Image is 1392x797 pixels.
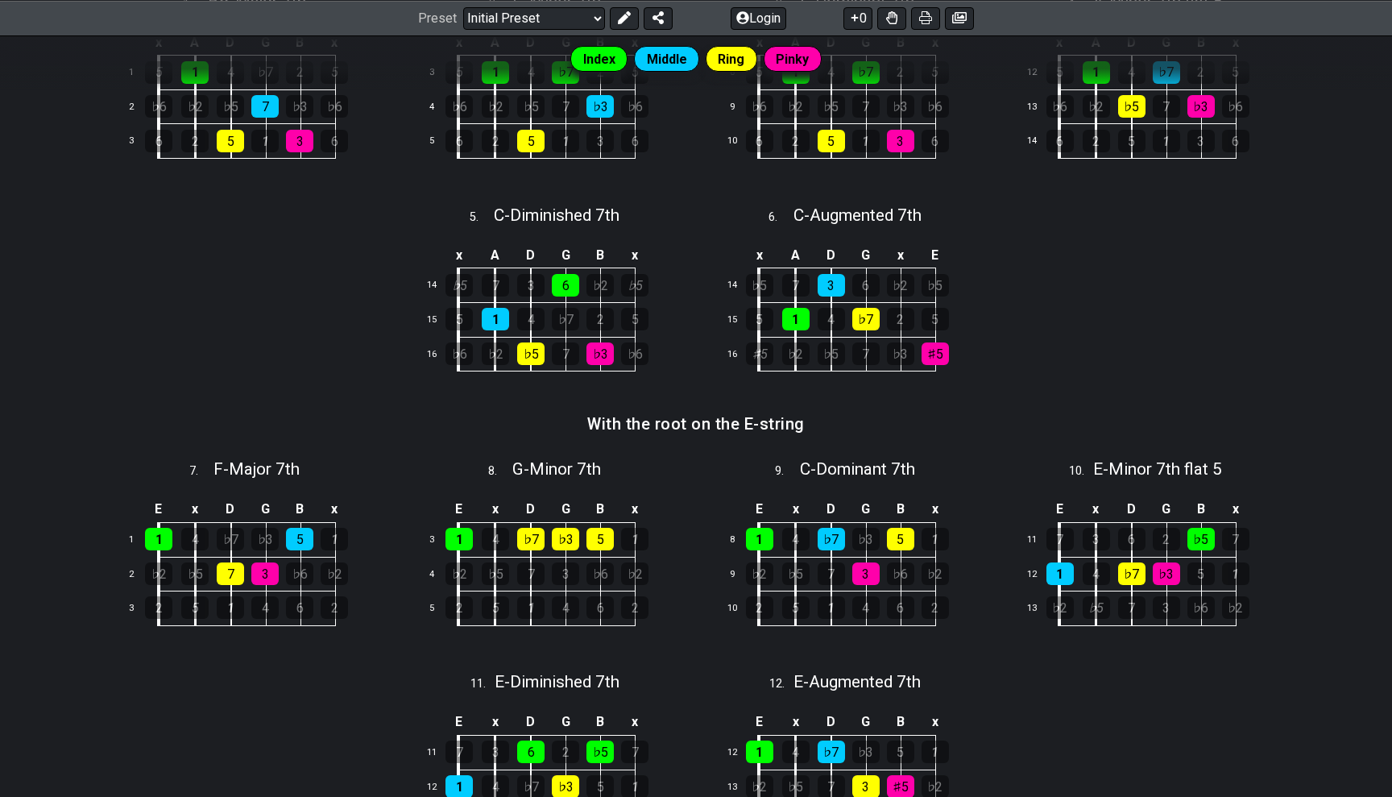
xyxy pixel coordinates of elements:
div: 7 [251,95,279,118]
div: 2 [621,596,648,619]
div: 6 [286,596,313,619]
td: G [1149,496,1183,523]
div: 7 [217,562,244,585]
div: 7 [1222,528,1249,550]
span: C - Augmented 7th [793,205,922,225]
div: 3 [586,130,614,152]
div: 2 [482,130,509,152]
div: 3 [517,274,545,297]
span: 7 . [189,463,213,480]
div: 1 [621,528,648,550]
div: 6 [1046,130,1074,152]
div: 5 [286,528,313,550]
div: 6 [445,130,473,152]
div: 1 [145,528,172,550]
div: 2 [145,596,172,619]
div: 7 [621,741,648,763]
td: A [777,242,814,268]
td: D [513,709,549,736]
td: B [583,709,618,736]
div: 6 [586,596,614,619]
div: 4 [552,596,579,619]
div: 1 [746,528,773,550]
div: ♭3 [552,528,579,550]
div: 5 [482,596,509,619]
div: 4 [517,308,545,330]
td: E [140,496,177,523]
div: ♯5 [746,342,773,365]
div: 6 [852,274,880,297]
span: C - Dominant 7th [800,459,915,479]
td: G [248,496,283,523]
div: 6 [746,130,773,152]
div: 7 [1046,528,1074,550]
div: 1 [852,130,880,152]
div: 2 [1153,528,1180,550]
div: ♭3 [852,528,880,550]
div: 3 [818,274,845,297]
div: 3 [1083,528,1110,550]
td: 1 [119,522,158,557]
div: ♭5 [1083,596,1110,619]
div: 1 [1222,562,1249,585]
td: A [478,242,514,268]
td: 4 [420,557,458,592]
div: ♭5 [782,562,810,585]
div: ♭3 [1153,562,1180,585]
div: ♭2 [782,342,810,365]
span: 5 . [470,209,494,226]
div: ♭5 [517,95,545,118]
span: Ring [718,48,744,71]
div: 4 [852,596,880,619]
button: Edit Preset [610,6,639,29]
div: 5 [922,308,949,330]
div: ♭6 [445,95,473,118]
td: x [618,496,652,523]
div: ♭5 [1118,95,1145,118]
td: 2 [119,557,158,592]
button: Login [731,6,786,29]
div: 7 [552,95,579,118]
div: 7 [782,274,810,297]
div: 7 [852,342,880,365]
div: 1 [922,528,949,550]
div: 2 [586,308,614,330]
span: Middle [647,48,687,71]
div: 2 [552,741,579,763]
span: G - Minor 7th [512,459,601,479]
div: ♭5 [922,274,949,297]
td: 3 [119,592,158,626]
span: 12 . [769,675,793,693]
td: 14 [1021,124,1059,159]
div: 1 [818,596,845,619]
div: ♭2 [586,274,614,297]
td: G [848,709,883,736]
div: 6 [621,130,648,152]
span: F - Major 7th [213,459,300,479]
div: ♭3 [586,95,614,118]
div: ♭7 [1118,562,1145,585]
td: G [848,242,883,268]
td: x [618,709,652,736]
div: 6 [517,741,545,763]
td: x [618,242,652,268]
div: 6 [887,596,914,619]
td: B [283,496,317,523]
div: 1 [482,308,509,330]
div: ♭6 [286,562,313,585]
div: ♭7 [517,528,545,550]
td: D [513,242,549,268]
div: 2 [1083,130,1110,152]
span: E - Augmented 7th [793,672,921,691]
div: 2 [887,308,914,330]
div: ♭5 [517,342,545,365]
div: 5 [887,741,914,763]
div: 2 [922,596,949,619]
td: 9 [720,557,759,592]
td: D [814,709,849,736]
td: B [583,496,618,523]
td: x [777,709,814,736]
td: E [441,496,478,523]
div: 4 [818,308,845,330]
td: G [549,242,583,268]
